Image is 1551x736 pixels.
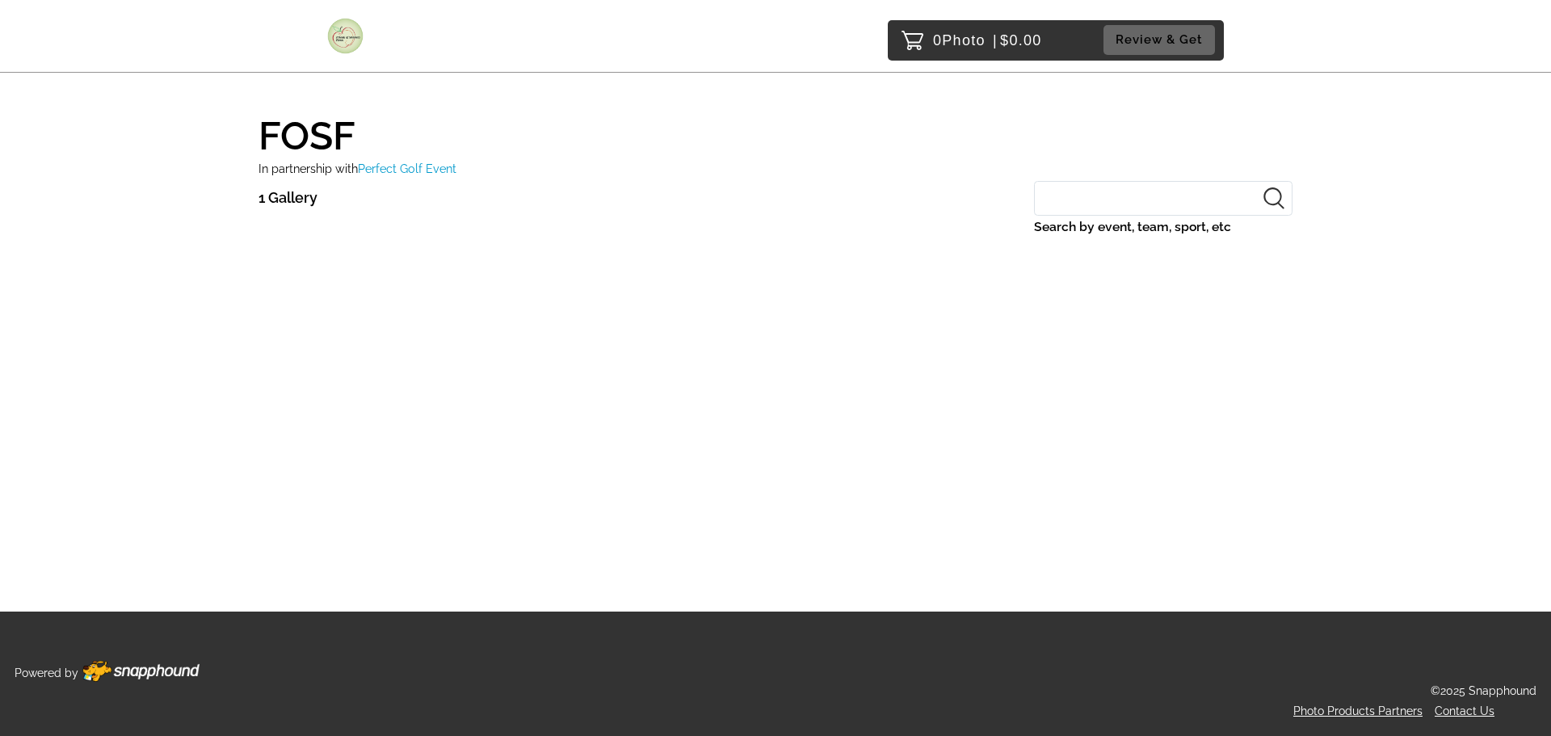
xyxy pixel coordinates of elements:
p: Powered by [15,663,78,683]
a: Contact Us [1435,704,1494,717]
small: In partnership with [258,162,456,175]
p: ©2025 Snapphound [1431,681,1536,701]
span: Photo [942,27,986,53]
p: 1 Gallery [258,185,317,211]
label: Search by event, team, sport, etc [1034,216,1292,238]
span: Perfect Golf Event [358,162,456,175]
span: | [993,32,998,48]
img: Footer [82,661,200,682]
img: Snapphound Logo [327,18,364,54]
button: Review & Get [1103,25,1215,55]
a: Photo Products Partners [1293,704,1423,717]
a: Review & Get [1103,25,1220,55]
p: 0 $0.00 [933,27,1042,53]
h1: FOSF [258,102,1292,155]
